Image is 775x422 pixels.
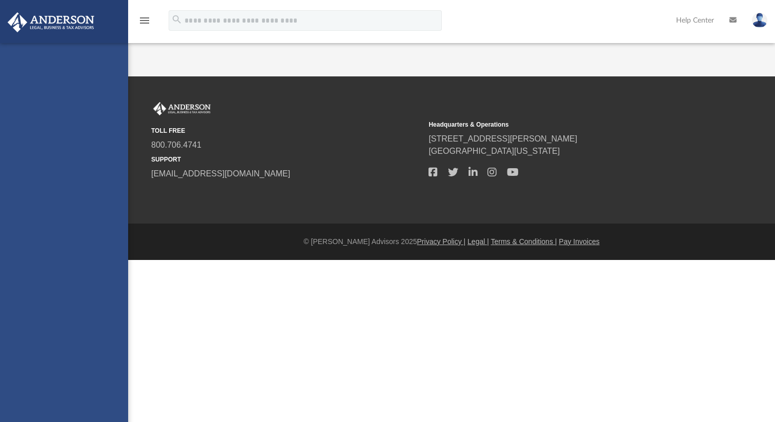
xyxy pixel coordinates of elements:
a: Legal | [467,237,489,246]
a: Terms & Conditions | [491,237,557,246]
a: menu [138,19,151,27]
small: SUPPORT [151,155,421,164]
img: User Pic [752,13,767,28]
a: Pay Invoices [559,237,599,246]
i: menu [138,14,151,27]
i: search [171,14,182,25]
img: Anderson Advisors Platinum Portal [151,102,213,115]
a: [GEOGRAPHIC_DATA][US_STATE] [429,147,560,155]
a: 800.706.4741 [151,140,201,149]
div: © [PERSON_NAME] Advisors 2025 [128,236,775,247]
img: Anderson Advisors Platinum Portal [5,12,97,32]
small: TOLL FREE [151,126,421,135]
a: Privacy Policy | [417,237,466,246]
a: [EMAIL_ADDRESS][DOMAIN_NAME] [151,169,290,178]
small: Headquarters & Operations [429,120,699,129]
a: [STREET_ADDRESS][PERSON_NAME] [429,134,577,143]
